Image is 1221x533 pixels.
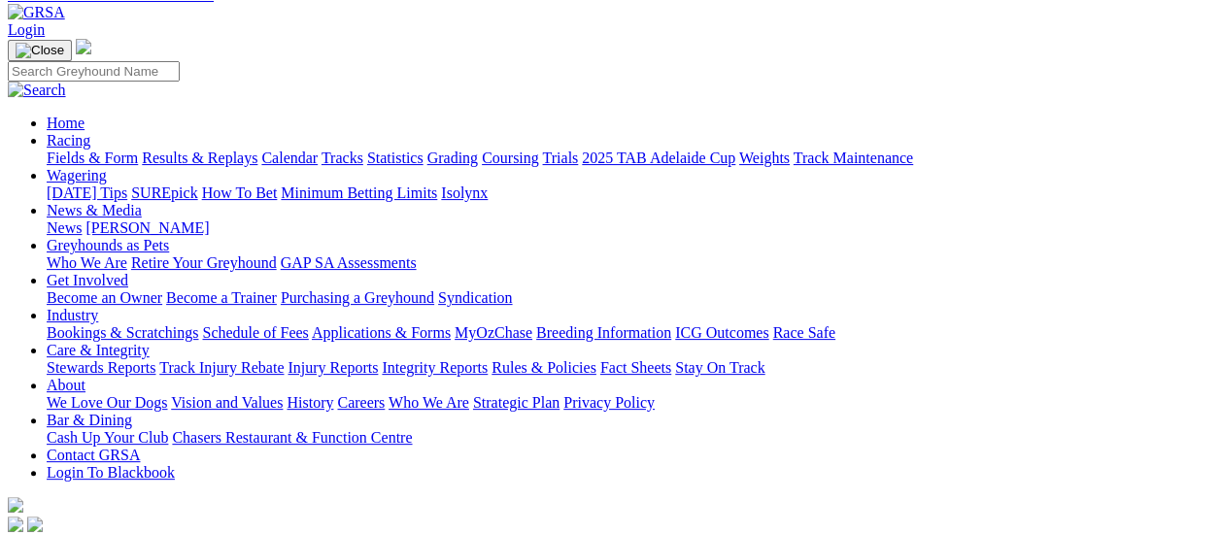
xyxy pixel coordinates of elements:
a: Who We Are [389,394,469,411]
a: Become a Trainer [166,289,277,306]
div: Bar & Dining [47,429,1213,447]
a: Calendar [261,150,318,166]
div: News & Media [47,219,1213,237]
a: Home [47,115,85,131]
a: Track Maintenance [794,150,913,166]
a: Industry [47,307,98,323]
a: Care & Integrity [47,342,150,358]
a: Isolynx [441,184,488,201]
a: News & Media [47,202,142,218]
a: We Love Our Dogs [47,394,167,411]
a: Contact GRSA [47,447,140,463]
a: Bookings & Scratchings [47,324,198,341]
img: twitter.svg [27,516,43,532]
a: Vision and Values [171,394,283,411]
a: Purchasing a Greyhound [281,289,434,306]
img: logo-grsa-white.png [8,497,23,513]
a: Wagering [47,167,107,183]
a: ICG Outcomes [675,324,768,341]
a: Fact Sheets [600,359,671,376]
div: About [47,394,1213,412]
a: [PERSON_NAME] [85,219,209,236]
a: MyOzChase [455,324,532,341]
a: Syndication [438,289,512,306]
a: Login [8,21,45,38]
img: Search [8,82,66,99]
img: facebook.svg [8,516,23,532]
a: Track Injury Rebate [159,359,284,376]
a: Integrity Reports [382,359,488,376]
button: Toggle navigation [8,40,72,61]
a: Get Involved [47,272,128,288]
div: Greyhounds as Pets [47,254,1213,272]
div: Racing [47,150,1213,167]
a: [DATE] Tips [47,184,127,201]
a: Chasers Restaurant & Function Centre [172,429,412,446]
a: Minimum Betting Limits [281,184,437,201]
div: Get Involved [47,289,1213,307]
a: Bar & Dining [47,412,132,428]
div: Industry [47,324,1213,342]
a: Rules & Policies [492,359,596,376]
a: Greyhounds as Pets [47,237,169,253]
img: GRSA [8,4,65,21]
a: Racing [47,132,90,149]
input: Search [8,61,180,82]
a: Careers [337,394,385,411]
a: Login To Blackbook [47,464,175,481]
a: Cash Up Your Club [47,429,168,446]
div: Care & Integrity [47,359,1213,377]
a: Tracks [322,150,363,166]
a: Trials [542,150,578,166]
a: Grading [427,150,478,166]
a: Who We Are [47,254,127,271]
a: SUREpick [131,184,197,201]
a: Become an Owner [47,289,162,306]
a: Schedule of Fees [202,324,308,341]
img: logo-grsa-white.png [76,39,91,54]
a: Statistics [367,150,424,166]
a: Retire Your Greyhound [131,254,277,271]
a: Stay On Track [675,359,764,376]
a: Race Safe [772,324,834,341]
a: Breeding Information [536,324,671,341]
a: Results & Replays [142,150,257,166]
a: Injury Reports [288,359,378,376]
a: 2025 TAB Adelaide Cup [582,150,735,166]
a: About [47,377,85,393]
a: How To Bet [202,184,278,201]
a: GAP SA Assessments [281,254,417,271]
a: History [287,394,333,411]
a: Strategic Plan [473,394,560,411]
a: Weights [739,150,790,166]
a: Fields & Form [47,150,138,166]
a: Coursing [482,150,539,166]
img: Close [16,43,64,58]
a: Applications & Forms [312,324,451,341]
a: News [47,219,82,236]
a: Stewards Reports [47,359,155,376]
div: Wagering [47,184,1213,202]
a: Privacy Policy [563,394,655,411]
